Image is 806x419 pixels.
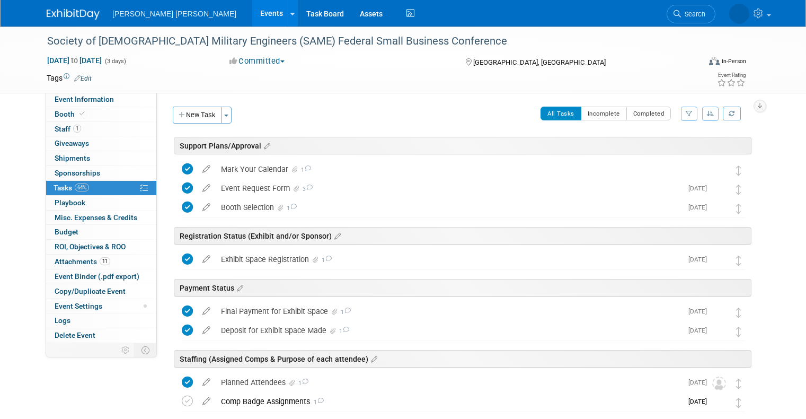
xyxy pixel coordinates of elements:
[47,56,102,65] span: [DATE] [DATE]
[104,58,126,65] span: (3 days)
[736,327,741,337] i: Move task
[46,284,156,299] a: Copy/Duplicate Event
[55,169,100,177] span: Sponsorships
[55,316,70,325] span: Logs
[216,373,682,391] div: Planned Attendees
[174,227,751,245] div: Registration Status (Exhibit and/or Sponsor)
[712,202,726,215] img: Kelly Graber
[46,107,156,121] a: Booth
[581,107,627,120] button: Incomplete
[261,140,270,151] a: Edit sections
[723,107,741,120] a: Refresh
[55,198,85,207] span: Playbook
[54,184,89,192] span: Tasks
[47,9,100,20] img: ExhibitDay
[55,110,87,118] span: Booth
[46,196,156,210] a: Playbook
[46,166,156,180] a: Sponsorships
[55,272,139,281] span: Event Binder (.pdf export)
[643,55,746,71] div: Event Format
[55,242,126,251] span: ROI, Objectives & ROO
[46,255,156,269] a: Attachments11
[69,56,79,65] span: to
[216,179,682,197] div: Event Request Form
[197,378,216,387] a: edit
[46,136,156,151] a: Giveaways
[332,230,341,241] a: Edit sections
[46,122,156,136] a: Staff1
[46,299,156,313] a: Event Settings
[55,257,110,266] span: Attachments
[55,125,81,133] span: Staff
[100,257,110,265] span: 11
[736,379,741,389] i: Move task
[712,254,726,267] img: Kelly Graber
[473,58,606,66] span: [GEOGRAPHIC_DATA], [GEOGRAPHIC_DATA]
[721,57,746,65] div: In-Person
[74,75,92,82] a: Edit
[46,181,156,195] a: Tasks64%
[174,279,751,296] div: Payment Status
[197,397,216,406] a: edit
[712,163,726,177] img: Kelly Graber
[46,225,156,239] a: Budget
[626,107,671,120] button: Completed
[729,4,749,24] img: Kelly Graber
[297,380,308,387] span: 1
[79,111,85,117] i: Booth reservation complete
[736,165,741,176] i: Move task
[73,125,81,133] span: 1
[174,350,751,368] div: Staffing (Assigned Comps & Purpose of each attendee)
[112,10,236,18] span: [PERSON_NAME] [PERSON_NAME]
[310,399,324,406] span: 1
[55,154,90,162] span: Shipments
[216,302,682,320] div: Final Payment for Exhibit Space
[43,32,687,51] div: Society of [DEMOGRAPHIC_DATA] Military Engineers (SAME) Federal Small Business Conference
[135,343,157,357] td: Toggle Event Tabs
[46,211,156,225] a: Misc. Expenses & Credits
[285,205,297,212] span: 1
[46,313,156,328] a: Logs
[46,92,156,107] a: Event Information
[712,182,726,196] img: Kelly Graber
[688,204,712,211] span: [DATE]
[55,302,102,310] span: Event Settings
[75,184,89,191] span: 64%
[117,343,135,357] td: Personalize Event Tab Strip
[216,250,682,268] div: Exhibit Space Registration
[216,321,682,339] div: Deposit for Exhibit Space Made
[688,379,712,386] span: [DATE]
[712,396,726,409] img: Kelly Graber
[688,398,712,405] span: [DATE]
[736,185,741,195] i: Move task
[541,107,581,120] button: All Tasks
[712,325,726,338] img: Kelly Graber
[144,304,147,308] span: Modified Layout
[197,326,216,335] a: edit
[197,184,216,193] a: edit
[55,287,126,295] span: Copy/Duplicate Event
[712,377,726,390] img: Unassigned
[226,56,289,67] button: Committed
[688,256,712,263] span: [DATE]
[667,5,715,23] a: Search
[197,164,216,174] a: edit
[55,139,89,147] span: Giveaways
[46,328,156,343] a: Delete Event
[339,309,351,316] span: 1
[216,160,691,178] div: Mark Your Calendar
[736,398,741,408] i: Move task
[55,228,78,236] span: Budget
[736,256,741,266] i: Move task
[47,73,92,83] td: Tags
[717,73,746,78] div: Event Rating
[736,204,741,214] i: Move task
[197,255,216,264] a: edit
[55,213,137,222] span: Misc. Expenses & Credits
[681,10,705,18] span: Search
[368,353,377,364] a: Edit sections
[46,269,156,284] a: Event Binder (.pdf export)
[688,185,712,192] span: [DATE]
[338,328,349,335] span: 1
[216,198,682,216] div: Booth Selection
